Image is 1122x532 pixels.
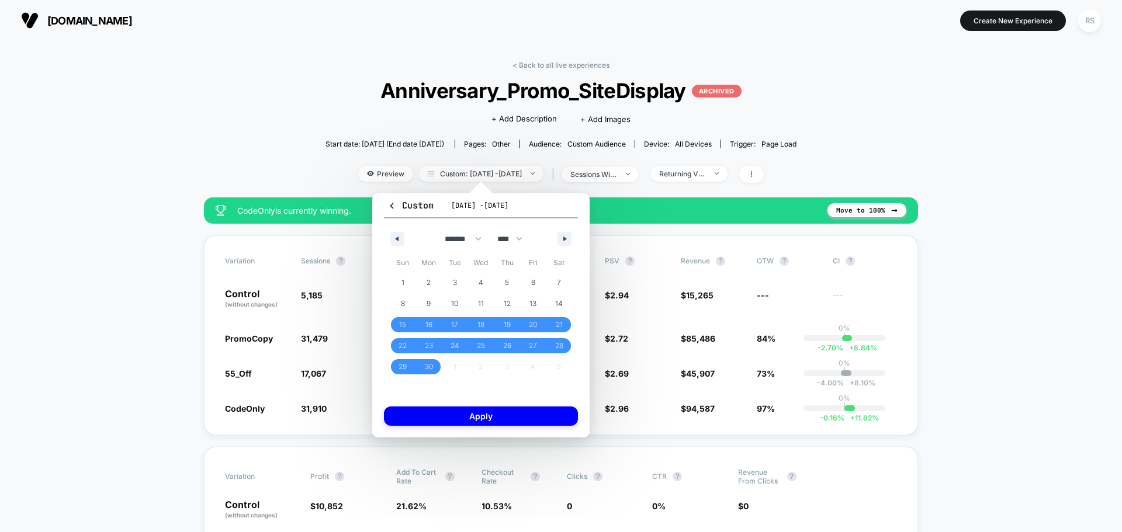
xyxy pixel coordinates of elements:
[520,335,546,356] button: 27
[21,12,39,29] img: Visually logo
[494,253,520,272] span: Thu
[358,166,413,182] span: Preview
[478,293,484,314] span: 11
[843,332,846,341] p: |
[681,256,710,265] span: Revenue
[757,333,775,343] span: 84%
[477,335,485,356] span: 25
[425,335,433,356] span: 23
[504,314,511,335] span: 19
[47,15,132,27] span: [DOMAIN_NAME]
[427,293,431,314] span: 9
[390,356,416,377] button: 29
[442,314,468,335] button: 17
[399,314,406,335] span: 15
[686,333,715,343] span: 85,486
[301,256,330,265] span: Sessions
[301,404,327,413] span: 31,910
[673,472,682,481] button: ?
[468,293,494,314] button: 11
[730,140,797,148] div: Trigger:
[529,140,626,148] div: Audience:
[833,256,897,266] span: CI
[686,404,715,413] span: 94,587
[425,356,433,377] span: 30
[757,404,775,413] span: 97%
[960,11,1066,31] button: Create New Experience
[567,140,626,148] span: Custom Audience
[427,272,431,293] span: 2
[401,272,404,293] span: 1
[531,272,535,293] span: 6
[416,335,442,356] button: 23
[399,335,407,356] span: 22
[839,394,850,402] p: 0%
[384,406,578,426] button: Apply
[605,368,629,378] span: $
[610,368,629,378] span: 2.69
[301,368,326,378] span: 17,067
[225,301,278,308] span: (without changes)
[652,501,666,511] span: 0 %
[780,256,789,266] button: ?
[301,290,323,300] span: 5,185
[738,468,781,485] span: Revenue From Clicks
[605,333,628,343] span: $
[216,205,226,216] img: success_star
[546,335,572,356] button: 28
[482,501,512,511] span: 10.53 %
[335,472,344,481] button: ?
[494,314,520,335] button: 19
[390,293,416,314] button: 8
[567,501,572,511] span: 0
[225,333,273,343] span: PromoCopy
[681,368,715,378] span: $
[425,314,432,335] span: 16
[757,290,769,300] span: ---
[494,272,520,293] button: 5
[820,413,844,422] span: -0.16 %
[1075,9,1104,33] button: RS
[593,472,602,481] button: ?
[843,367,846,376] p: |
[787,472,797,481] button: ?
[445,472,455,481] button: ?
[468,335,494,356] button: 25
[818,343,843,352] span: -2.70 %
[520,272,546,293] button: 6
[652,472,667,481] span: CTR
[549,166,562,183] span: |
[580,114,631,124] span: + Add Images
[626,173,630,175] img: end
[442,335,468,356] button: 24
[482,468,525,485] span: Checkout Rate
[850,413,855,422] span: +
[416,272,442,293] button: 2
[686,368,715,378] span: 45,907
[428,171,434,176] img: calendar
[546,293,572,314] button: 14
[743,501,749,511] span: 0
[225,256,289,266] span: Variation
[396,468,439,485] span: Add To Cart Rate
[336,256,345,266] button: ?
[453,272,457,293] span: 3
[844,378,875,387] span: 8.10 %
[605,256,619,265] span: PSV
[301,333,328,343] span: 31,479
[390,335,416,356] button: 22
[468,272,494,293] button: 4
[681,404,715,413] span: $
[659,169,706,178] div: Returning Visitors
[416,253,442,272] span: Mon
[839,324,850,332] p: 0%
[225,289,289,309] p: Control
[546,272,572,293] button: 7
[494,335,520,356] button: 26
[237,206,816,215] span: CodeOnly is currently winning.
[570,170,617,179] div: sessions with impression
[384,199,578,218] button: Custom[DATE] -[DATE]
[635,140,721,148] span: Device:
[529,293,536,314] span: 13
[520,314,546,335] button: 20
